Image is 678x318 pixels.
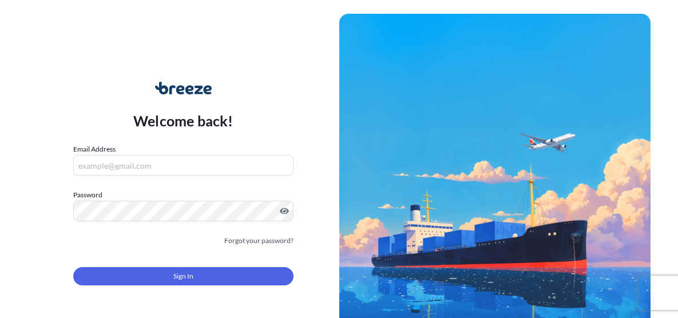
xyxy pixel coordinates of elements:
[224,235,294,247] a: Forgot your password?
[73,189,294,201] label: Password
[73,144,116,155] label: Email Address
[133,112,233,130] p: Welcome back!
[73,267,294,285] button: Sign In
[173,271,193,282] span: Sign In
[280,206,289,216] button: Show password
[73,155,294,176] input: example@gmail.com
